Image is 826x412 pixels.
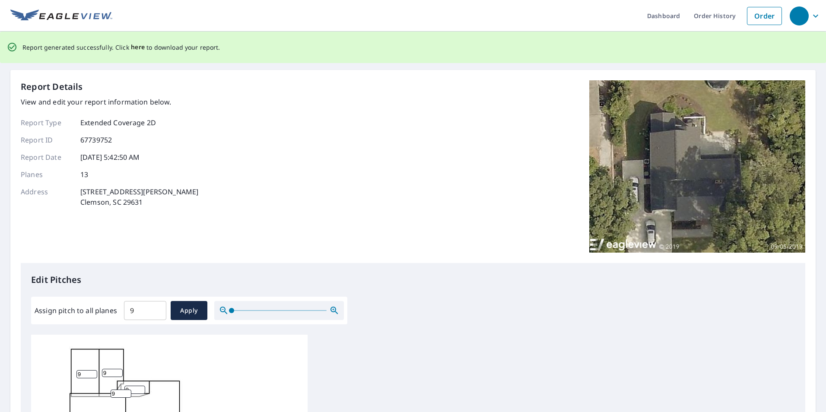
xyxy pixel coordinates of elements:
p: Report Type [21,117,73,128]
p: 13 [80,169,88,180]
p: Planes [21,169,73,180]
button: here [131,42,145,53]
p: Edit Pitches [31,273,795,286]
span: Apply [178,305,200,316]
p: Report generated successfully. Click to download your report. [22,42,220,53]
p: Report ID [21,135,73,145]
p: View and edit your report information below. [21,97,198,107]
button: Apply [171,301,207,320]
label: Assign pitch to all planes [35,305,117,316]
a: Order [747,7,782,25]
img: EV Logo [10,10,112,22]
p: Report Date [21,152,73,162]
img: Top image [589,80,805,253]
p: Address [21,187,73,207]
p: [DATE] 5:42:50 AM [80,152,140,162]
p: [STREET_ADDRESS][PERSON_NAME] Clemson, SC 29631 [80,187,198,207]
p: Report Details [21,80,83,93]
p: Extended Coverage 2D [80,117,156,128]
input: 00.0 [124,298,166,323]
p: 67739752 [80,135,112,145]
